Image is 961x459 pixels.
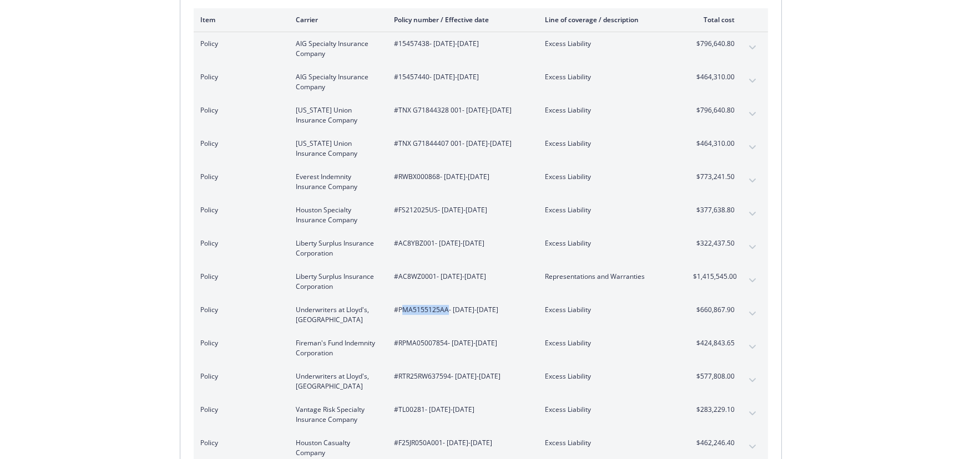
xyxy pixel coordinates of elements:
[394,39,527,49] span: #15457438 - [DATE]-[DATE]
[296,39,376,59] span: AIG Specialty Insurance Company
[296,172,376,192] span: Everest Indemnity Insurance Company
[200,72,278,82] span: Policy
[545,205,675,215] span: Excess Liability
[394,272,527,282] span: #AC8WZ0001 - [DATE]-[DATE]
[200,105,278,115] span: Policy
[296,305,376,325] span: Underwriters at Lloyd's, [GEOGRAPHIC_DATA]
[194,198,768,232] div: PolicyHouston Specialty Insurance Company#FS212025US- [DATE]-[DATE]Excess Liability$377,638.80exp...
[200,172,278,182] span: Policy
[545,438,675,448] span: Excess Liability
[296,438,376,458] span: Houston Casualty Company
[194,232,768,265] div: PolicyLiberty Surplus Insurance Corporation#AC8YBZ001- [DATE]-[DATE]Excess Liability$322,437.50ex...
[545,371,675,381] span: Excess Liability
[545,39,675,49] span: Excess Liability
[394,405,527,415] span: #TL00281 - [DATE]-[DATE]
[200,405,278,415] span: Policy
[296,238,376,258] span: Liberty Surplus Insurance Corporation
[545,238,675,248] span: Excess Liability
[743,139,761,156] button: expand content
[693,139,735,149] span: $464,310.00
[200,305,278,315] span: Policy
[394,205,527,215] span: #FS212025US - [DATE]-[DATE]
[394,305,527,315] span: #PMA5155125AA - [DATE]-[DATE]
[194,132,768,165] div: Policy[US_STATE] Union Insurance Company#TNX G71844407 001- [DATE]-[DATE]Excess Liability$464,310...
[545,272,675,282] span: Representations and Warranties
[296,272,376,292] span: Liberty Surplus Insurance Corporation
[200,438,278,448] span: Policy
[545,405,675,415] span: Excess Liability
[296,72,376,92] span: AIG Specialty Insurance Company
[693,238,735,248] span: $322,437.50
[545,72,675,82] span: Excess Liability
[743,39,761,57] button: expand content
[194,165,768,198] div: PolicyEverest Indemnity Insurance Company#RWBX000868- [DATE]-[DATE]Excess Liability$773,241.50exp...
[200,238,278,248] span: Policy
[394,72,527,82] span: #15457440 - [DATE]-[DATE]
[394,15,527,24] div: Policy number / Effective date
[194,99,768,132] div: Policy[US_STATE] Union Insurance Company#TNX G71844328 001- [DATE]-[DATE]Excess Liability$796,640...
[743,72,761,90] button: expand content
[394,338,527,348] span: #RPMA05007854 - [DATE]-[DATE]
[194,65,768,99] div: PolicyAIG Specialty Insurance Company#15457440- [DATE]-[DATE]Excess Liability$464,310.00expand co...
[545,15,675,24] div: Line of coverage / description
[743,238,761,256] button: expand content
[743,438,761,456] button: expand content
[693,39,735,49] span: $796,640.80
[743,105,761,123] button: expand content
[743,272,761,289] button: expand content
[545,139,675,149] span: Excess Liability
[545,105,675,115] span: Excess Liability
[743,172,761,190] button: expand content
[394,172,527,182] span: #RWBX000868 - [DATE]-[DATE]
[296,405,376,425] span: Vantage Risk Specialty Insurance Company
[394,371,527,381] span: #RTR25RW637594 - [DATE]-[DATE]
[545,172,675,182] span: Excess Liability
[296,139,376,159] span: [US_STATE] Union Insurance Company
[545,305,675,315] span: Excess Liability
[693,272,735,282] span: $1,415,545.00
[394,139,527,149] span: #TNX G71844407 001 - [DATE]-[DATE]
[693,405,735,415] span: $283,229.10
[693,371,735,381] span: $577,808.00
[200,15,278,24] div: Item
[194,265,768,298] div: PolicyLiberty Surplus Insurance Corporation#AC8WZ0001- [DATE]-[DATE]Representations and Warrantie...
[200,371,278,381] span: Policy
[394,438,527,448] span: #F25JR050A001 - [DATE]-[DATE]
[743,405,761,422] button: expand content
[194,32,768,65] div: PolicyAIG Specialty Insurance Company#15457438- [DATE]-[DATE]Excess Liability$796,640.80expand co...
[296,205,376,225] span: Houston Specialty Insurance Company
[394,238,527,248] span: #AC8YBZ001 - [DATE]-[DATE]
[693,338,735,348] span: $424,843.65
[743,371,761,389] button: expand content
[296,338,376,358] span: Fireman's Fund Indemnity Corporation
[194,331,768,365] div: PolicyFireman's Fund Indemnity Corporation#RPMA05007854- [DATE]-[DATE]Excess Liability$424,843.65...
[194,398,768,431] div: PolicyVantage Risk Specialty Insurance Company#TL00281- [DATE]-[DATE]Excess Liability$283,229.10e...
[200,205,278,215] span: Policy
[743,205,761,223] button: expand content
[693,172,735,182] span: $773,241.50
[545,338,675,348] span: Excess Liability
[194,365,768,398] div: PolicyUnderwriters at Lloyd's, [GEOGRAPHIC_DATA]#RTR25RW637594- [DATE]-[DATE]Excess Liability$577...
[200,139,278,149] span: Policy
[200,39,278,49] span: Policy
[194,298,768,331] div: PolicyUnderwriters at Lloyd's, [GEOGRAPHIC_DATA]#PMA5155125AA- [DATE]-[DATE]Excess Liability$660,...
[296,105,376,125] span: [US_STATE] Union Insurance Company
[296,15,376,24] div: Carrier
